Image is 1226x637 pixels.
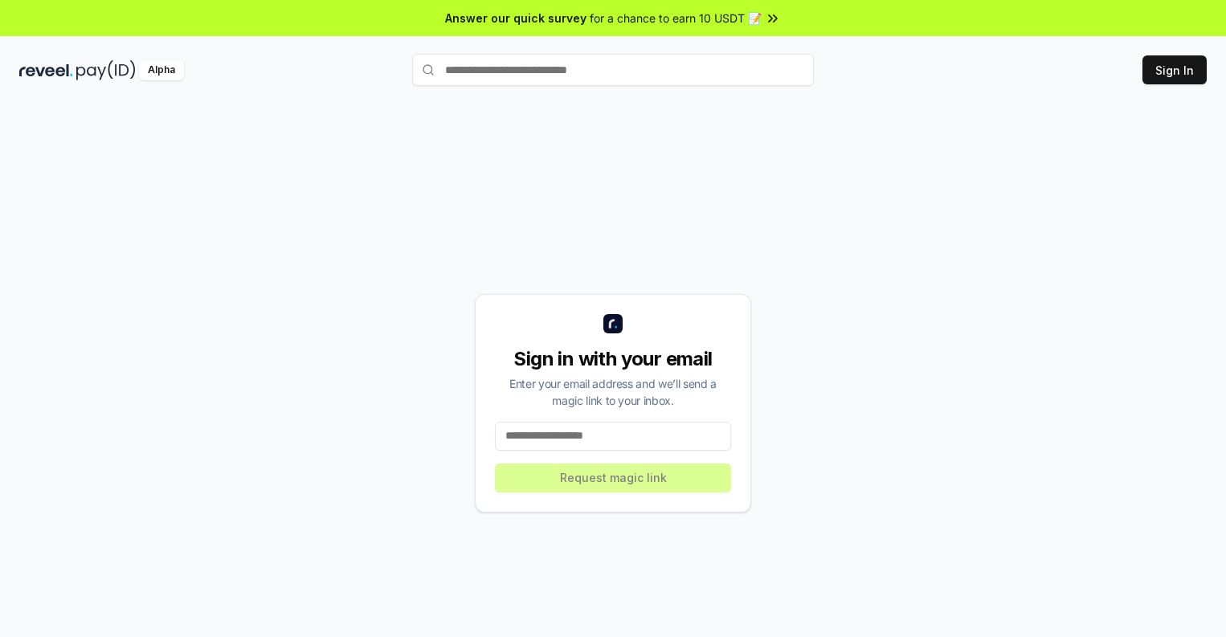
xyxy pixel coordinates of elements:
[1142,55,1207,84] button: Sign In
[19,60,73,80] img: reveel_dark
[139,60,184,80] div: Alpha
[495,346,731,372] div: Sign in with your email
[445,10,586,27] span: Answer our quick survey
[495,375,731,409] div: Enter your email address and we’ll send a magic link to your inbox.
[603,314,623,333] img: logo_small
[590,10,762,27] span: for a chance to earn 10 USDT 📝
[76,60,136,80] img: pay_id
